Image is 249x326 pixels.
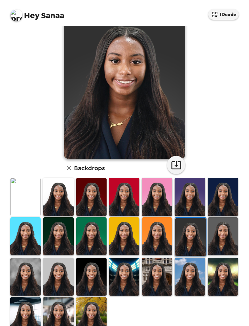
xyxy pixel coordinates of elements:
button: IDcode [208,9,239,20]
span: Hey [24,10,39,21]
img: profile pic [10,9,22,21]
h6: Backdrops [74,163,105,173]
img: Original [10,178,41,216]
img: user [64,7,185,159]
span: Sanaa [10,6,64,20]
